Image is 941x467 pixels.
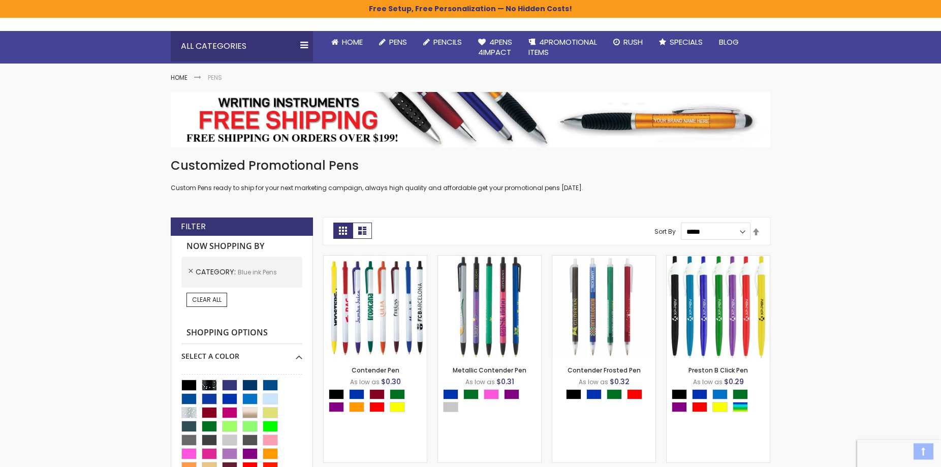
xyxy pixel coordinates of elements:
[693,378,723,386] span: As low as
[586,389,602,399] div: Blue
[443,402,458,412] div: Silver
[171,31,313,61] div: All Categories
[651,31,711,53] a: Specials
[724,377,744,387] span: $0.29
[329,402,344,412] div: Purple
[711,31,747,53] a: Blog
[692,389,707,399] div: Blue
[371,31,415,53] a: Pens
[323,31,371,53] a: Home
[171,73,187,82] a: Home
[390,402,405,412] div: Yellow
[349,402,364,412] div: Orange
[238,268,277,276] span: Blue ink Pens
[443,389,541,415] div: Select A Color
[607,389,622,399] div: Green
[857,440,941,467] iframe: Google Customer Reviews
[390,389,405,399] div: Green
[192,295,222,304] span: Clear All
[623,37,643,47] span: Rush
[324,255,427,264] a: Contender Pen
[181,221,206,232] strong: Filter
[504,389,519,399] div: Purple
[654,227,676,236] label: Sort By
[333,223,353,239] strong: Grid
[433,37,462,47] span: Pencils
[171,92,770,147] img: Pens
[171,158,770,193] div: Custom Pens ready to ship for your next marketing campaign, always high quality and affordable ge...
[381,377,401,387] span: $0.30
[610,377,630,387] span: $0.32
[329,389,344,399] div: Black
[579,378,608,386] span: As low as
[627,389,642,399] div: Red
[552,256,655,359] img: Contender Frosted Pen
[712,389,728,399] div: Blue Light
[719,37,739,47] span: Blog
[605,31,651,53] a: Rush
[186,293,227,307] a: Clear All
[350,378,380,386] span: As low as
[566,389,647,402] div: Select A Color
[181,344,302,361] div: Select A Color
[733,389,748,399] div: Green
[438,255,541,264] a: Metallic Contender Pen
[712,402,728,412] div: Yellow
[208,73,222,82] strong: Pens
[324,256,427,359] img: Contender Pen
[552,255,655,264] a: Contender Frosted Pen
[329,389,427,415] div: Select A Color
[349,389,364,399] div: Blue
[171,158,770,174] h1: Customized Promotional Pens
[670,37,703,47] span: Specials
[667,256,770,359] img: Preston B Click Pen
[672,402,687,412] div: Purple
[415,31,470,53] a: Pencils
[688,366,748,375] a: Preston B Click Pen
[196,267,238,277] span: Category
[667,255,770,264] a: Preston B Click Pen
[352,366,399,375] a: Contender Pen
[672,389,770,415] div: Select A Color
[692,402,707,412] div: Red
[369,402,385,412] div: Red
[443,389,458,399] div: Blue
[566,389,581,399] div: Black
[470,31,520,64] a: 4Pens4impact
[438,256,541,359] img: Metallic Contender Pen
[389,37,407,47] span: Pens
[568,366,641,375] a: Contender Frosted Pen
[181,236,302,257] strong: Now Shopping by
[342,37,363,47] span: Home
[672,389,687,399] div: Black
[528,37,597,57] span: 4PROMOTIONAL ITEMS
[520,31,605,64] a: 4PROMOTIONALITEMS
[181,322,302,344] strong: Shopping Options
[465,378,495,386] span: As low as
[463,389,479,399] div: Green
[478,37,512,57] span: 4Pens 4impact
[484,389,499,399] div: Pink
[733,402,748,412] div: Assorted
[453,366,526,375] a: Metallic Contender Pen
[496,377,514,387] span: $0.31
[369,389,385,399] div: Burgundy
